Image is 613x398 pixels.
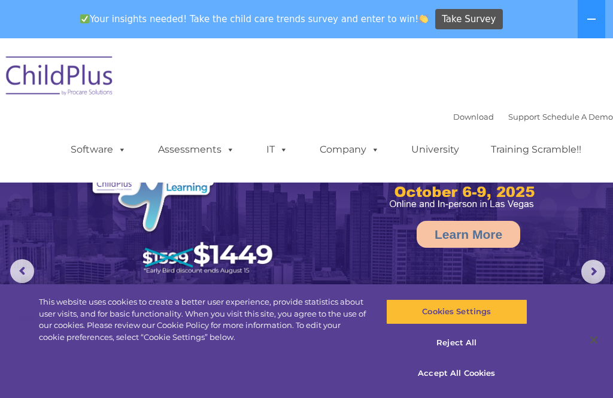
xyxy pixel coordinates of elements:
[479,138,593,162] a: Training Scramble!!
[308,138,392,162] a: Company
[399,138,471,162] a: University
[386,299,527,324] button: Cookies Settings
[386,330,527,356] button: Reject All
[453,112,613,121] font: |
[442,9,496,30] span: Take Survey
[508,112,540,121] a: Support
[254,138,300,162] a: IT
[80,14,89,23] img: ✅
[453,112,494,121] a: Download
[75,8,433,31] span: Your insights needed! Take the child care trends survey and enter to win!
[435,9,503,30] a: Take Survey
[419,14,428,23] img: 👏
[542,112,613,121] a: Schedule A Demo
[146,138,247,162] a: Assessments
[581,327,607,353] button: Close
[39,296,368,343] div: This website uses cookies to create a better user experience, provide statistics about user visit...
[386,361,527,386] button: Accept All Cookies
[417,221,520,248] a: Learn More
[59,138,138,162] a: Software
